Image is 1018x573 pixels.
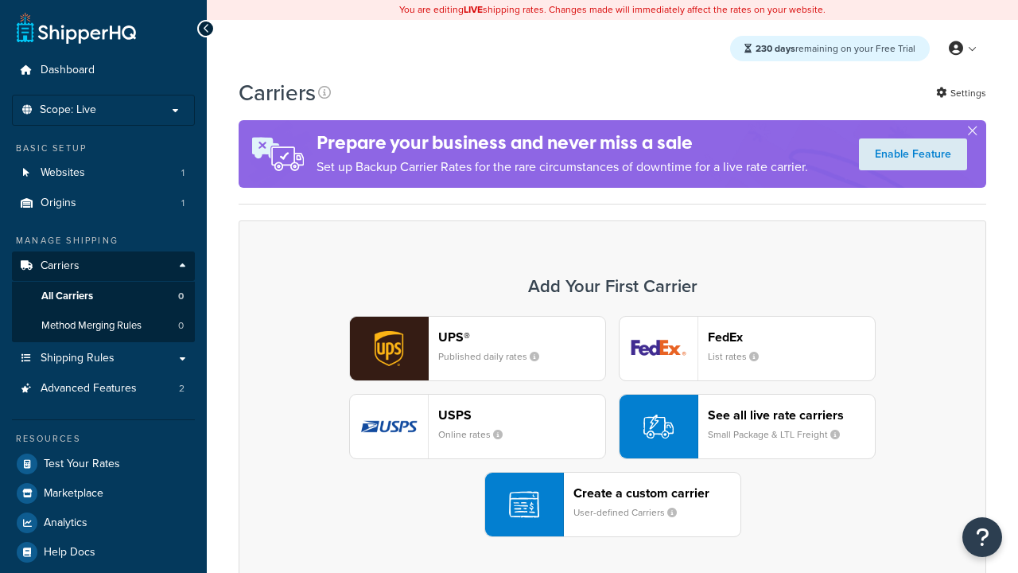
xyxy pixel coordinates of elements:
button: See all live rate carriersSmall Package & LTL Freight [619,394,876,459]
small: Published daily rates [438,349,552,364]
li: Carriers [12,251,195,342]
div: Basic Setup [12,142,195,155]
a: Settings [936,82,986,104]
header: FedEx [708,329,875,345]
span: Shipping Rules [41,352,115,365]
p: Set up Backup Carrier Rates for the rare circumstances of downtime for a live rate carrier. [317,156,808,178]
span: Scope: Live [40,103,96,117]
span: 1 [181,166,185,180]
button: Open Resource Center [962,517,1002,557]
button: ups logoUPS®Published daily rates [349,316,606,381]
button: Create a custom carrierUser-defined Carriers [484,472,741,537]
h4: Prepare your business and never miss a sale [317,130,808,156]
div: remaining on your Free Trial [730,36,930,61]
span: 1 [181,197,185,210]
button: usps logoUSPSOnline rates [349,394,606,459]
a: Websites 1 [12,158,195,188]
header: See all live rate carriers [708,407,875,423]
small: Online rates [438,427,515,442]
header: USPS [438,407,605,423]
strong: 230 days [756,41,795,56]
a: Carriers [12,251,195,281]
li: Advanced Features [12,374,195,403]
small: List rates [708,349,771,364]
span: Method Merging Rules [41,319,142,333]
span: Dashboard [41,64,95,77]
a: Shipping Rules [12,344,195,373]
span: Advanced Features [41,382,137,396]
span: 0 [178,319,184,333]
header: Create a custom carrier [573,485,740,501]
span: 2 [179,382,185,396]
a: Method Merging Rules 0 [12,311,195,341]
a: ShipperHQ Home [17,12,136,44]
div: Manage Shipping [12,234,195,248]
h1: Carriers [239,77,316,108]
li: All Carriers [12,282,195,311]
span: Origins [41,197,76,210]
a: Analytics [12,509,195,537]
img: ups logo [350,317,428,380]
div: Resources [12,432,195,446]
img: usps logo [350,395,428,458]
img: fedEx logo [620,317,697,380]
a: Test Your Rates [12,450,195,478]
span: Help Docs [44,546,95,559]
img: icon-carrier-custom-c93b8a24.svg [509,489,539,520]
button: fedEx logoFedExList rates [619,316,876,381]
b: LIVE [464,2,483,17]
img: ad-rules-rateshop-fe6ec290ccb7230408bd80ed9643f0289d75e0ffd9eb532fc0e269fcd187b520.png [239,120,317,188]
a: All Carriers 0 [12,282,195,311]
span: Test Your Rates [44,458,120,471]
header: UPS® [438,329,605,345]
a: Enable Feature [859,138,967,170]
li: Origins [12,189,195,218]
small: Small Package & LTL Freight [708,427,853,442]
li: Method Merging Rules [12,311,195,341]
a: Origins 1 [12,189,195,218]
span: Marketplace [44,487,103,501]
span: Analytics [44,516,87,530]
small: User-defined Carriers [573,505,690,520]
span: 0 [178,290,184,303]
a: Help Docs [12,538,195,567]
a: Marketplace [12,479,195,508]
img: icon-carrier-liverate-becf4550.svg [643,411,674,442]
li: Websites [12,158,195,188]
a: Dashboard [12,56,195,85]
h3: Add Your First Carrier [255,277,969,296]
span: Carriers [41,259,80,273]
a: Advanced Features 2 [12,374,195,403]
span: All Carriers [41,290,93,303]
span: Websites [41,166,85,180]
